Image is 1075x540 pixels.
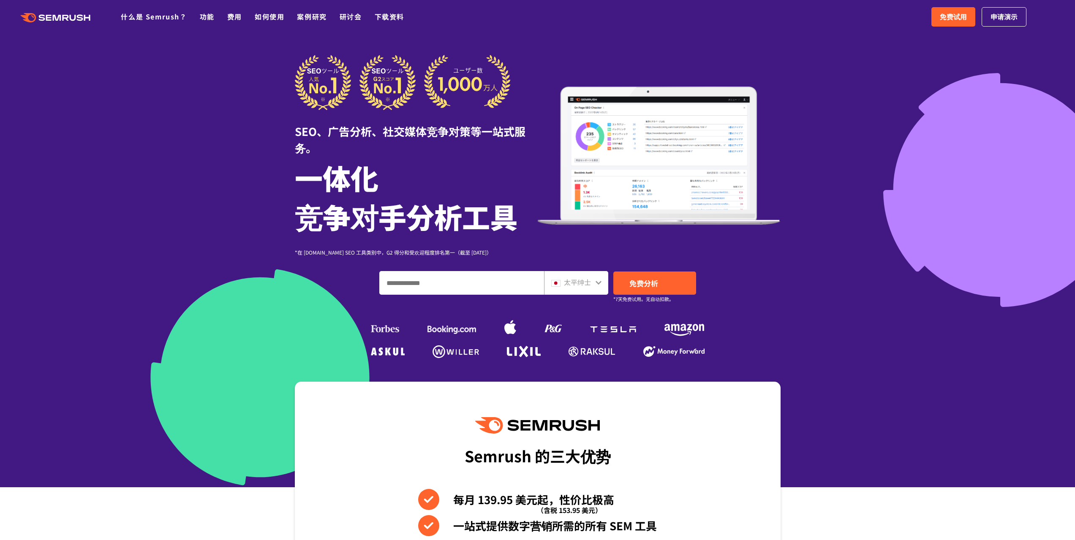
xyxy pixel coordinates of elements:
a: 免费试用 [931,7,975,27]
font: Semrush 的三大优势 [465,445,611,467]
font: （含税 153.95 美元） [537,505,602,515]
a: 案例研究 [297,11,327,22]
a: 如何使用 [255,11,284,22]
a: 研讨会 [340,11,362,22]
font: 竞争对手分析工具 [295,196,518,236]
a: 下载资料 [375,11,404,22]
a: 免费分析 [613,271,696,295]
font: *7天免费试用。无自动扣款。 [613,296,674,302]
img: Semrush [475,417,599,434]
input: 输入域名、关键字或 URL [380,271,544,294]
font: 申请演示 [991,11,1018,22]
font: SEO、广告分析、社交媒体竞争对策等一站式服务。 [295,123,525,155]
font: 免费分析 [629,278,658,288]
font: 一站式提供数字营销所需的所有 SEM 工具 [453,518,657,533]
font: 一体化 [295,157,378,198]
font: 太平绅士 [564,277,591,287]
a: 功能 [200,11,215,22]
a: 申请演示 [982,7,1026,27]
a: 费用 [227,11,242,22]
font: 每月 139.95 美元起，性价比极高 [453,491,614,507]
font: 免费试用 [940,11,967,22]
a: 什么是 Semrush？ [121,11,187,22]
font: *在 [DOMAIN_NAME] SEO 工具类别中，G2 得分和受欢迎程度排名第一（截至 [DATE]） [295,249,492,256]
